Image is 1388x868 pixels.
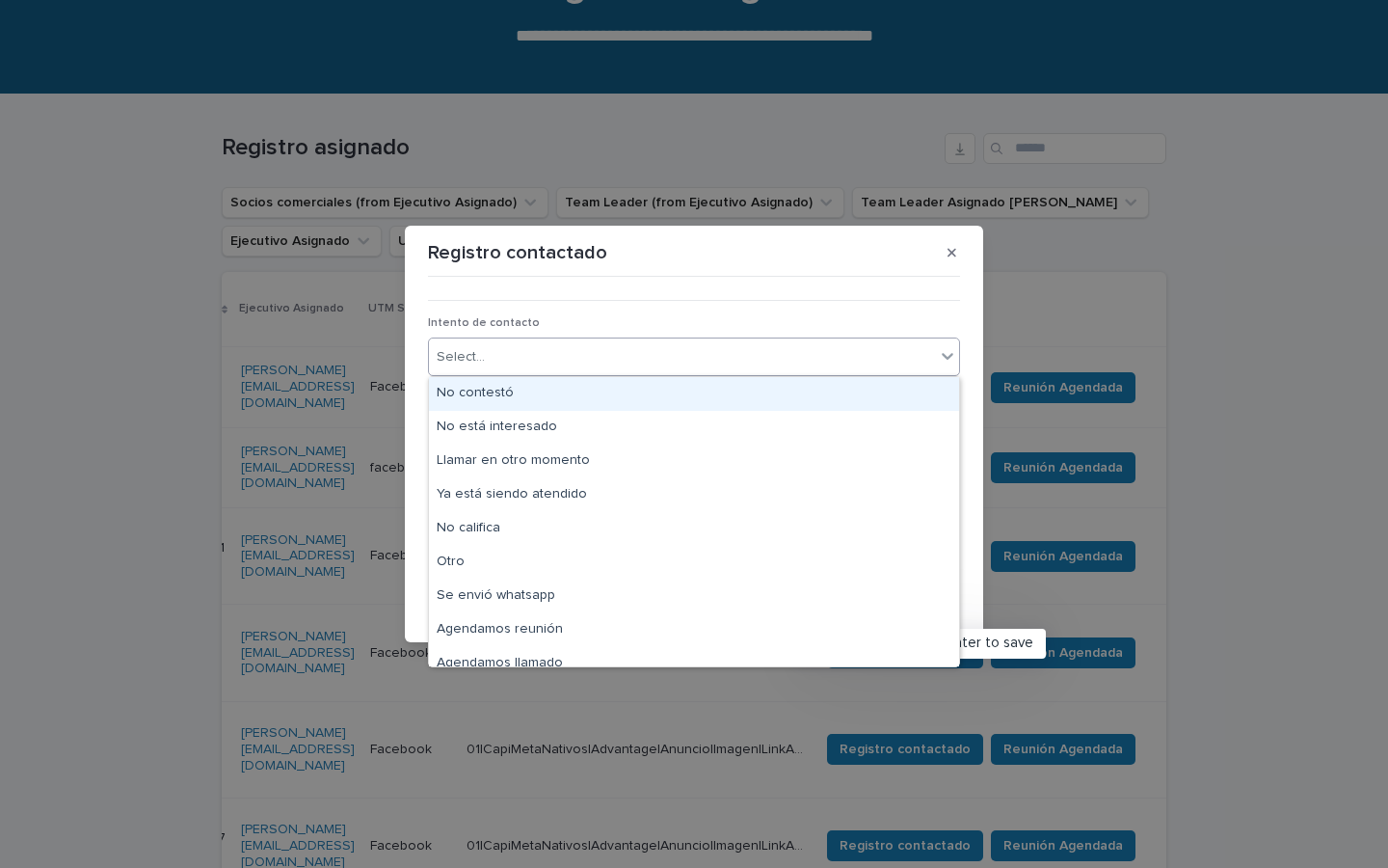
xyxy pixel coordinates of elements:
[429,478,959,512] div: Ya está siendo atendido
[429,580,959,613] div: Se envió whatsapp
[429,411,959,445] div: No está interesado
[428,317,540,329] span: Intento de contacto
[429,647,959,681] div: Agendamos llamado
[429,613,959,647] div: Agendamos reunión
[429,377,959,411] div: No contestó
[429,445,959,478] div: Llamar en otro momento
[429,546,959,580] div: Otro
[437,347,485,367] div: Select...
[429,512,959,546] div: No califica
[428,241,607,264] p: Registro contactado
